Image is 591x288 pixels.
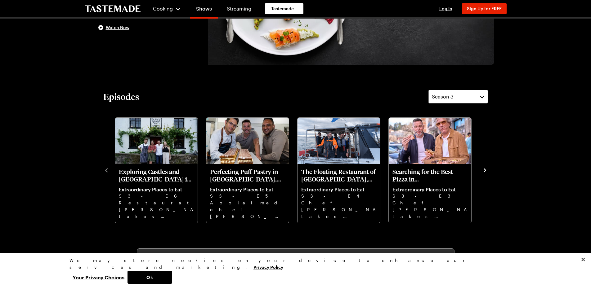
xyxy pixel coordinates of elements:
[210,168,285,219] a: Perfecting Puff Pastry in Burgundy, France
[69,271,128,284] button: Your Privacy Choices
[301,168,376,219] a: The Floating Restaurant of Devon, United Kingdom
[69,257,516,284] div: Privacy
[106,24,129,31] span: Watch Now
[392,168,468,183] p: Searching for the Best Pizza in [GEOGRAPHIC_DATA], [GEOGRAPHIC_DATA]
[153,6,173,11] span: Cooking
[301,186,376,193] p: Extraordinary Places to Eat
[389,118,471,223] div: Searching for the Best Pizza in Rome, Italy
[103,166,110,173] button: navigate to previous item
[301,199,376,219] p: Chef [PERSON_NAME] takes [PERSON_NAME] to [GEOGRAPHIC_DATA] to visit her favourite restaurants.
[297,116,388,224] div: 3 / 6
[210,199,285,219] p: Acclaimed chef [PERSON_NAME] takes [PERSON_NAME] to Burgundy to visit his favourite restaurants.
[433,6,458,12] button: Log In
[69,257,516,271] div: We may store cookies on your device to enhance our services and marketing.
[298,118,380,164] img: The Floating Restaurant of Devon, United Kingdom
[119,193,194,199] p: S3 - E6
[190,1,218,19] a: Shows
[153,1,181,16] button: Cooking
[301,193,376,199] p: S3 - E4
[115,118,198,223] div: Exploring Castles and Cozy Inns in South Wales, United Kingdom
[119,168,194,219] a: Exploring Castles and Cozy Inns in South Wales, United Kingdom
[428,90,488,103] button: Season 3
[301,168,376,183] p: The Floating Restaurant of [GEOGRAPHIC_DATA], [GEOGRAPHIC_DATA]
[482,166,488,173] button: navigate to next item
[467,6,502,11] span: Sign Up for FREE
[265,3,303,14] a: Tastemade +
[439,6,452,11] span: Log In
[85,5,141,12] a: To Tastemade Home Page
[206,118,289,223] div: Perfecting Puff Pastry in Burgundy, France
[119,186,194,193] p: Extraordinary Places to Eat
[576,253,590,266] button: Close
[206,118,289,164] img: Perfecting Puff Pastry in Burgundy, France
[392,199,468,219] p: Chef [PERSON_NAME] takes [PERSON_NAME] to [GEOGRAPHIC_DATA] in search of the city’s most exciting...
[271,6,297,12] span: Tastemade +
[119,199,194,219] p: Restaurateur [PERSON_NAME] takes [PERSON_NAME] to [GEOGRAPHIC_DATA] to discover her top restaurants.
[253,264,283,270] a: More information about your privacy, opens in a new tab
[114,116,206,224] div: 1 / 6
[298,118,380,223] div: The Floating Restaurant of Devon, United Kingdom
[115,118,198,164] img: Exploring Castles and Cozy Inns in South Wales, United Kingdom
[210,168,285,183] p: Perfecting Puff Pastry in [GEOGRAPHIC_DATA], [GEOGRAPHIC_DATA]
[388,116,479,224] div: 4 / 6
[389,118,471,164] img: Searching for the Best Pizza in Rome, Italy
[392,186,468,193] p: Extraordinary Places to Eat
[103,91,139,102] h2: Episodes
[119,168,194,183] p: Exploring Castles and [GEOGRAPHIC_DATA] in [GEOGRAPHIC_DATA], [GEOGRAPHIC_DATA]
[206,116,297,224] div: 2 / 6
[210,186,285,193] p: Extraordinary Places to Eat
[432,93,454,100] span: Season 3
[128,271,172,284] button: Ok
[392,168,468,219] a: Searching for the Best Pizza in Rome, Italy
[392,193,468,199] p: S3 - E3
[462,3,507,14] button: Sign Up for FREE
[210,193,285,199] p: S3 - E5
